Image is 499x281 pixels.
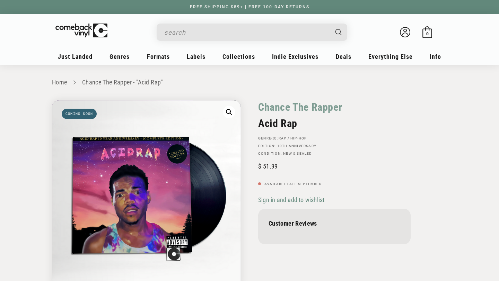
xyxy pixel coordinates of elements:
[222,53,255,60] span: Collections
[269,220,400,227] p: Customer Reviews
[426,31,429,36] span: 0
[258,100,342,114] a: Chance The Rapper
[258,152,411,156] p: Condition: New & Sealed
[279,136,307,140] a: Rap / Hip-Hop
[258,163,261,170] span: $
[52,79,67,86] a: Home
[264,182,322,186] span: Available Late September
[187,53,205,60] span: Labels
[272,53,318,60] span: Indie Exclusives
[330,24,348,41] button: Search
[258,117,411,129] h2: Acid Rap
[147,53,170,60] span: Formats
[82,79,163,86] a: Chance The Rapper - "Acid Rap"
[58,53,93,60] span: Just Landed
[52,78,447,88] nav: breadcrumbs
[258,196,326,204] button: Sign in and add to wishlist
[430,53,441,60] span: Info
[258,136,411,140] p: GENRE(S):
[164,25,329,39] input: search
[336,53,351,60] span: Deals
[183,4,316,9] a: FREE SHIPPING $89+ | FREE 100-DAY RETURNS
[157,24,347,41] div: Search
[258,163,278,170] span: 51.99
[258,196,324,203] span: Sign in and add to wishlist
[368,53,413,60] span: Everything Else
[110,53,130,60] span: Genres
[258,144,411,148] p: Edition: 10th Anniversary
[62,109,97,119] span: Coming soon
